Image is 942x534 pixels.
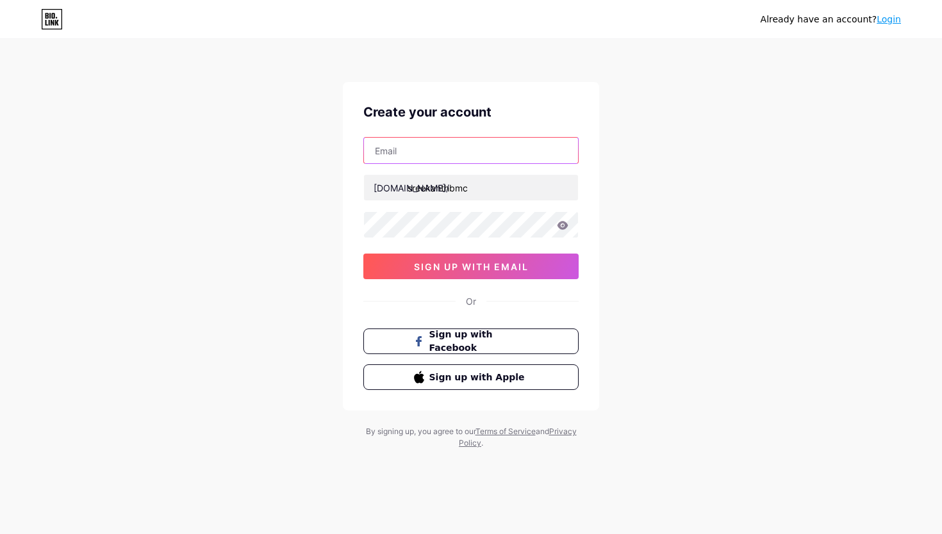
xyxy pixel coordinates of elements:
span: sign up with email [414,261,529,272]
div: Already have an account? [761,13,901,26]
button: sign up with email [363,254,579,279]
button: Sign up with Facebook [363,328,579,354]
span: Sign up with Apple [429,371,529,384]
div: By signing up, you agree to our and . [362,426,580,449]
input: username [364,175,578,200]
button: Sign up with Apple [363,364,579,390]
a: Terms of Service [475,426,536,436]
div: Or [466,295,476,308]
input: Email [364,138,578,163]
div: [DOMAIN_NAME]/ [374,181,449,195]
span: Sign up with Facebook [429,328,529,355]
a: Login [877,14,901,24]
div: Create your account [363,102,579,122]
